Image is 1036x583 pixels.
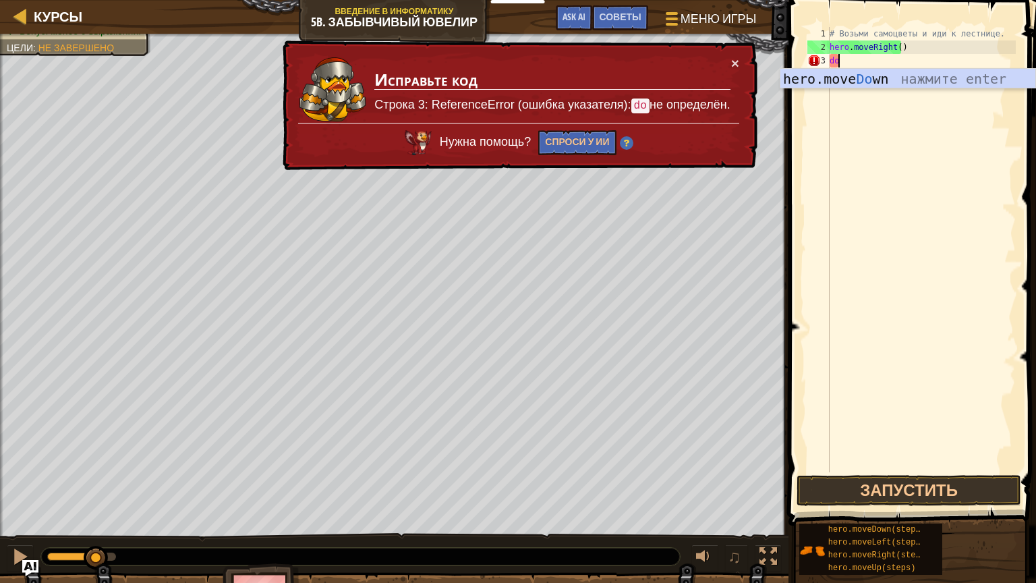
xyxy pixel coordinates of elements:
div: 2 [807,40,830,54]
h3: Исправьте код [374,70,730,91]
span: Ask AI [563,10,585,23]
img: duck_senick.png [299,55,367,121]
span: hero.moveDown(steps) [828,525,925,534]
a: Курсы [27,7,82,26]
div: 1 [807,27,830,40]
button: Ask AI [22,560,38,576]
span: Нужна помощь? [439,135,534,149]
span: hero.moveLeft(steps) [828,538,925,547]
span: Цели [7,43,33,53]
span: Курсы [34,7,82,26]
img: portrait.png [799,538,825,563]
button: Спроси у ИИ [538,130,616,156]
button: Ask AI [556,5,592,30]
div: 3 [807,54,830,67]
p: Строка 3: ReferenceError (ошибка указателя): не определён. [374,96,730,115]
button: Регулировать громкость [691,545,718,572]
button: Запустить [797,475,1021,506]
button: × [731,57,739,72]
span: Советы [599,10,641,23]
span: Меню игры [681,10,757,28]
span: : [33,43,38,53]
img: AI [404,130,431,155]
span: Не завершено [38,43,114,53]
img: Hint [619,136,633,150]
span: hero.moveUp(steps) [828,563,916,573]
span: hero.moveRight(steps) [828,551,930,560]
button: Ctrl + P: Pause [7,545,34,572]
button: ♫ [725,545,748,572]
span: ♫ [728,547,741,567]
button: Переключить полноэкранный режим [755,545,782,572]
div: 4 [807,67,830,81]
button: Меню игры [655,5,765,37]
code: do [631,99,650,114]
